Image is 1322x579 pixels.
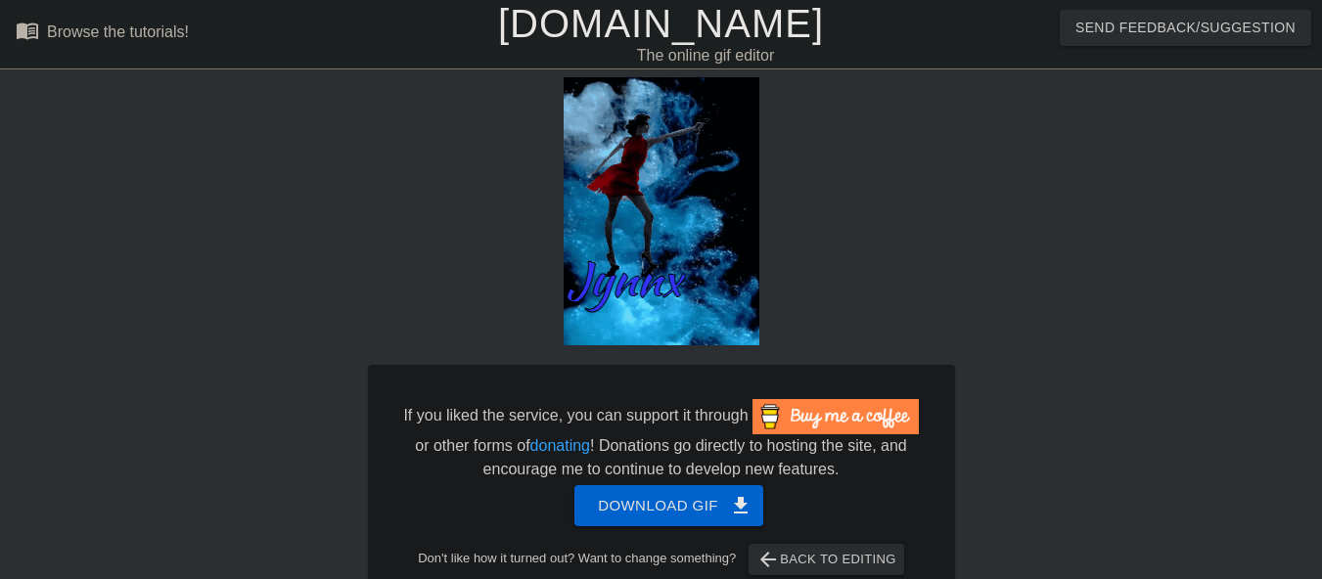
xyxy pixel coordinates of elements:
a: Browse the tutorials! [16,19,189,49]
div: If you liked the service, you can support it through or other forms of ! Donations go directly to... [402,399,921,481]
a: [DOMAIN_NAME] [498,2,824,45]
button: Send Feedback/Suggestion [1060,10,1311,46]
span: Download gif [598,493,740,518]
span: get_app [729,494,752,517]
button: Download gif [574,485,763,526]
a: donating [530,437,590,454]
div: Don't like how it turned out? Want to change something? [398,544,925,575]
span: arrow_back [756,548,780,571]
img: Buy Me A Coffee [752,399,919,434]
span: menu_book [16,19,39,42]
img: sliQe94V.gif [564,77,759,345]
div: Browse the tutorials! [47,23,189,40]
a: Download gif [559,496,763,512]
span: Back to Editing [756,548,896,571]
div: The online gif editor [450,44,960,67]
span: Send Feedback/Suggestion [1075,16,1296,40]
button: Back to Editing [749,544,904,575]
